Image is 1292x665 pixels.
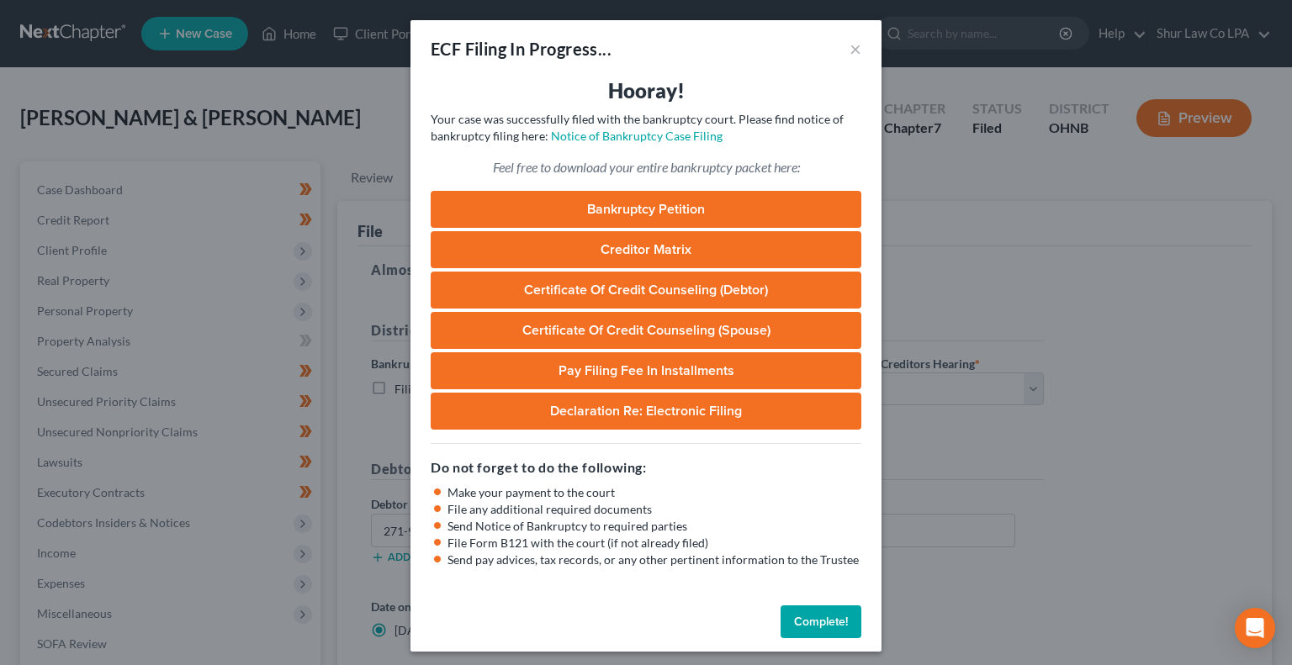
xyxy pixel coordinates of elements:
[850,39,861,59] button: ×
[781,605,861,639] button: Complete!
[431,393,861,430] a: Declaration Re: Electronic Filing
[431,158,861,177] p: Feel free to download your entire bankruptcy packet here:
[447,518,861,535] li: Send Notice of Bankruptcy to required parties
[431,112,844,143] span: Your case was successfully filed with the bankruptcy court. Please find notice of bankruptcy fili...
[1235,608,1275,648] div: Open Intercom Messenger
[551,129,723,143] a: Notice of Bankruptcy Case Filing
[431,37,612,61] div: ECF Filing In Progress...
[431,272,861,309] a: Certificate of Credit Counseling (Debtor)
[431,191,861,228] a: Bankruptcy Petition
[431,457,861,478] h5: Do not forget to do the following:
[447,535,861,552] li: File Form B121 with the court (if not already filed)
[431,77,861,104] h3: Hooray!
[447,484,861,501] li: Make your payment to the court
[447,501,861,518] li: File any additional required documents
[431,352,861,389] a: Pay Filing Fee in Installments
[431,231,861,268] a: Creditor Matrix
[447,552,861,568] li: Send pay advices, tax records, or any other pertinent information to the Trustee
[431,312,861,349] a: Certificate of Credit Counseling (Spouse)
